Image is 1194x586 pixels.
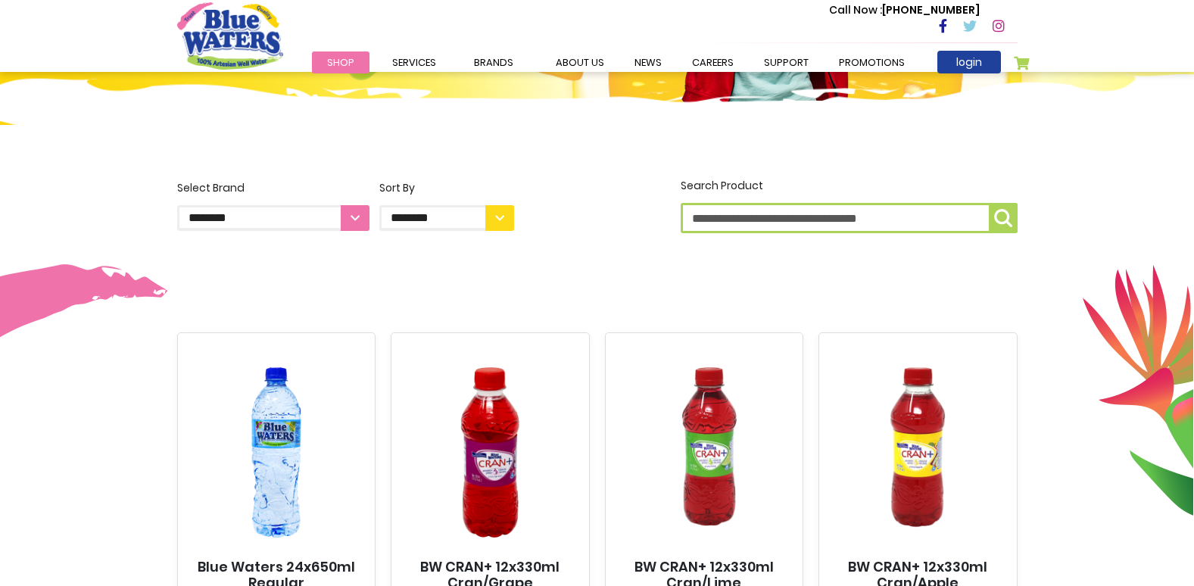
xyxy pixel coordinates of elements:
[937,51,1001,73] a: login
[327,55,354,70] span: Shop
[474,55,513,70] span: Brands
[379,205,514,231] select: Sort By
[392,55,436,70] span: Services
[192,346,362,559] img: Blue Waters 24x650ml Regular
[681,203,1018,233] input: Search Product
[177,2,283,69] a: store logo
[833,346,1003,559] img: BW CRAN+ 12x330ml Cran/Apple
[405,346,575,559] img: BW CRAN+ 12x330ml Cran/Grape
[619,51,677,73] a: News
[541,51,619,73] a: about us
[829,2,980,18] p: [PHONE_NUMBER]
[379,180,514,196] div: Sort By
[177,180,369,231] label: Select Brand
[619,346,790,559] img: BW CRAN+ 12x330ml Cran/Lime
[677,51,749,73] a: careers
[824,51,920,73] a: Promotions
[681,178,1018,233] label: Search Product
[177,205,369,231] select: Select Brand
[989,203,1018,233] button: Search Product
[829,2,882,17] span: Call Now :
[749,51,824,73] a: support
[994,209,1012,227] img: search-icon.png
